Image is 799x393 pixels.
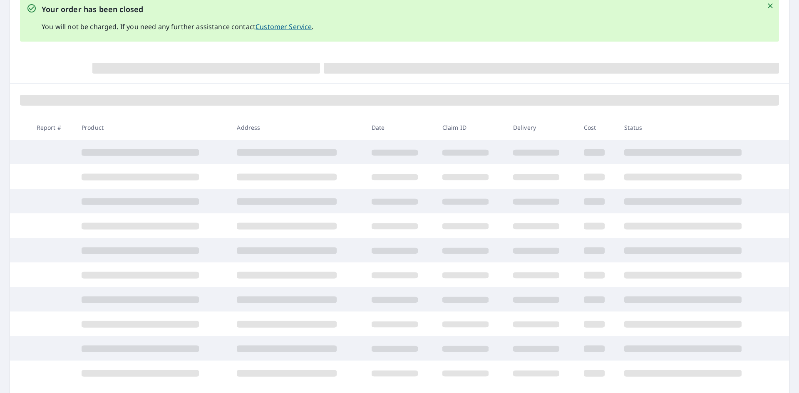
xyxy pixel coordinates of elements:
th: Cost [577,115,618,140]
th: Claim ID [436,115,506,140]
p: Your order has been closed [42,4,314,15]
th: Address [230,115,365,140]
th: Delivery [506,115,577,140]
p: You will not be charged. If you need any further assistance contact . [42,22,314,32]
a: Customer Service [256,22,312,31]
th: Status [618,115,773,140]
th: Report # [30,115,75,140]
th: Product [75,115,230,140]
th: Date [365,115,436,140]
button: Close [765,0,776,11]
